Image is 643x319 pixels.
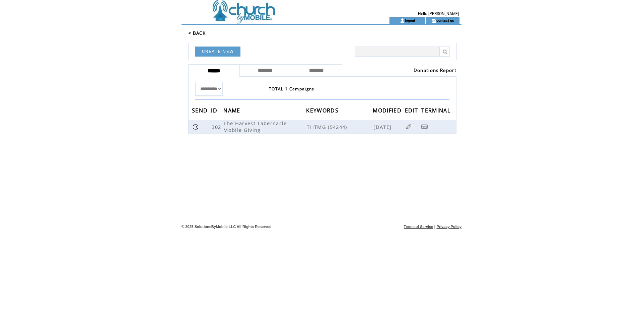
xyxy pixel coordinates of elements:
[182,225,272,229] span: © 2025 SolutionsByMobile LLC All Rights Reserved
[404,225,433,229] a: Terms of Service
[414,67,456,73] a: Donations Report
[212,124,223,130] span: 302
[223,120,287,133] span: The Harvest Tabernacle Mobile Giving
[373,124,393,130] span: [DATE]
[223,105,242,117] span: NAME
[307,124,372,130] span: THTMG (54244)
[211,105,219,117] span: ID
[434,225,435,229] span: |
[436,18,454,22] a: contact us
[405,18,415,22] a: logout
[431,18,436,23] img: contact_us_icon.gif
[223,108,242,112] a: NAME
[306,108,340,112] a: KEYWORDS
[211,108,219,112] a: ID
[436,225,461,229] a: Privacy Policy
[421,105,452,117] span: TERMINAL
[188,30,206,36] a: < BACK
[269,86,314,92] span: TOTAL 1 Campaigns
[195,47,240,57] a: CREATE NEW
[306,105,340,117] span: KEYWORDS
[418,11,459,16] span: Hello [PERSON_NAME]
[373,105,403,117] span: MODIFIED
[400,18,405,23] img: account_icon.gif
[405,105,420,117] span: EDIT
[192,105,209,117] span: SEND
[373,108,403,112] a: MODIFIED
